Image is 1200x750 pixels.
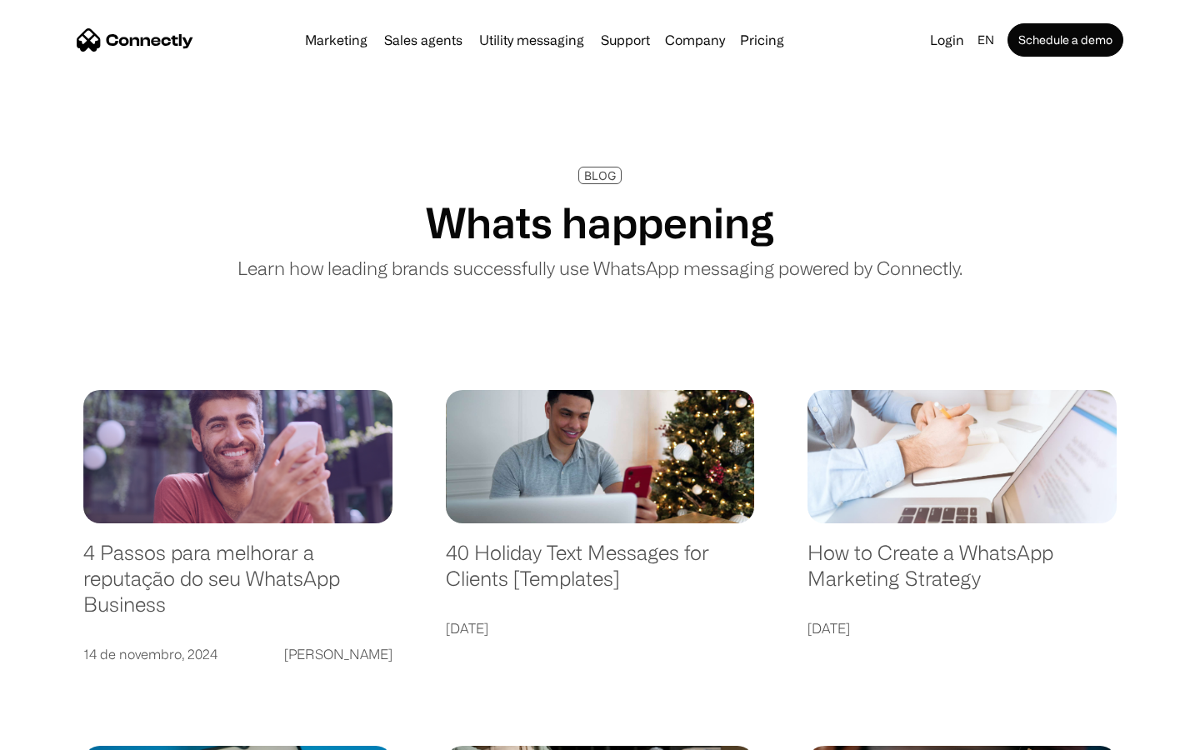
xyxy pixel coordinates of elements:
div: BLOG [584,169,616,182]
a: Login [923,28,971,52]
ul: Language list [33,721,100,744]
a: How to Create a WhatsApp Marketing Strategy [807,540,1117,607]
h1: Whats happening [426,197,774,247]
a: Pricing [733,33,791,47]
a: 4 Passos para melhorar a reputação do seu WhatsApp Business [83,540,392,633]
a: Marketing [298,33,374,47]
p: Learn how leading brands successfully use WhatsApp messaging powered by Connectly. [237,254,962,282]
a: Sales agents [377,33,469,47]
div: [PERSON_NAME] [284,642,392,666]
div: [DATE] [446,617,488,640]
div: en [977,28,994,52]
a: Schedule a demo [1007,23,1123,57]
div: 14 de novembro, 2024 [83,642,217,666]
a: Support [594,33,657,47]
div: [DATE] [807,617,850,640]
aside: Language selected: English [17,721,100,744]
a: 40 Holiday Text Messages for Clients [Templates] [446,540,755,607]
div: Company [665,28,725,52]
a: Utility messaging [472,33,591,47]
